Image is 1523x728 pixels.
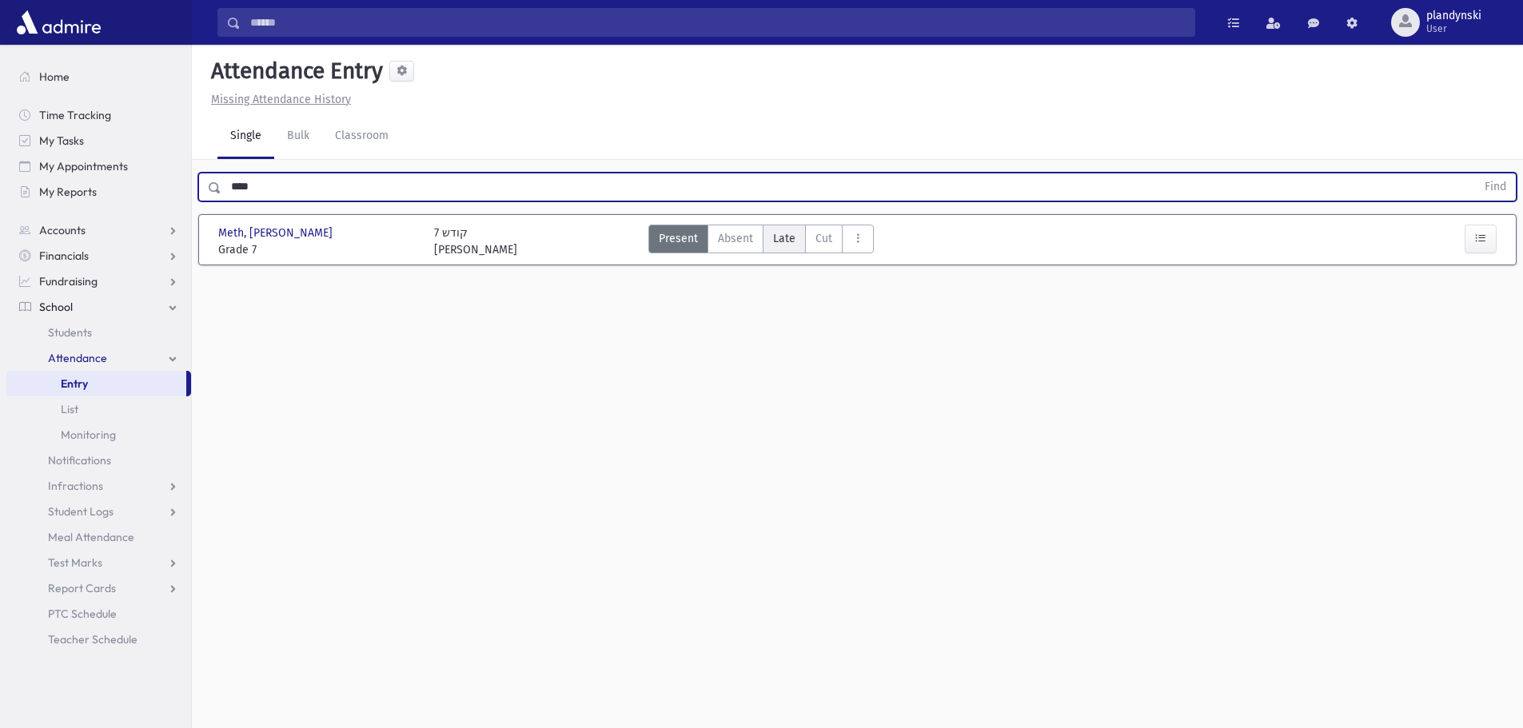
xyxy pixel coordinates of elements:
span: Meth, [PERSON_NAME] [218,225,336,241]
span: Students [48,325,92,340]
img: AdmirePro [13,6,105,38]
button: Find [1475,173,1516,201]
span: Monitoring [61,428,116,442]
span: Home [39,70,70,84]
a: Notifications [6,448,191,473]
a: Single [217,114,274,159]
a: Report Cards [6,575,191,601]
a: Test Marks [6,550,191,575]
div: AttTypes [648,225,874,258]
a: List [6,396,191,422]
span: Infractions [48,479,103,493]
h5: Attendance Entry [205,58,383,85]
span: Test Marks [48,555,102,570]
span: plandynski [1426,10,1481,22]
span: My Tasks [39,133,84,148]
span: PTC Schedule [48,607,117,621]
span: Grade 7 [218,241,418,258]
a: Time Tracking [6,102,191,128]
a: School [6,294,191,320]
span: School [39,300,73,314]
div: 7 קודש [PERSON_NAME] [434,225,517,258]
span: List [61,402,78,416]
span: User [1426,22,1481,35]
a: Infractions [6,473,191,499]
a: My Tasks [6,128,191,153]
a: Accounts [6,217,191,243]
input: Search [241,8,1194,37]
span: My Reports [39,185,97,199]
span: Fundraising [39,274,98,288]
a: Fundraising [6,269,191,294]
a: Bulk [274,114,322,159]
span: Cut [815,230,832,247]
span: Notifications [48,453,111,467]
a: Student Logs [6,499,191,524]
span: Accounts [39,223,86,237]
u: Missing Attendance History [211,93,351,106]
span: Teacher Schedule [48,632,138,646]
span: Financials [39,249,89,263]
span: Student Logs [48,504,114,519]
span: Attendance [48,351,107,365]
a: Classroom [322,114,401,159]
a: Missing Attendance History [205,93,351,106]
span: My Appointments [39,159,128,173]
a: Students [6,320,191,345]
a: Teacher Schedule [6,627,191,652]
a: Meal Attendance [6,524,191,550]
span: Report Cards [48,581,116,595]
span: Late [773,230,795,247]
a: My Reports [6,179,191,205]
a: Entry [6,371,186,396]
span: Meal Attendance [48,530,134,544]
a: Attendance [6,345,191,371]
a: Home [6,64,191,90]
span: Entry [61,376,88,391]
span: Time Tracking [39,108,111,122]
a: My Appointments [6,153,191,179]
a: Monitoring [6,422,191,448]
a: Financials [6,243,191,269]
a: PTC Schedule [6,601,191,627]
span: Present [659,230,698,247]
span: Absent [718,230,753,247]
